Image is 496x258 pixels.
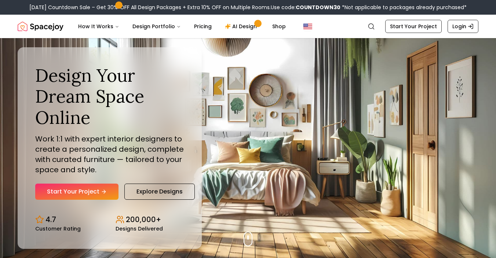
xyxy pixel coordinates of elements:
[124,184,195,200] a: Explore Designs
[448,20,478,33] a: Login
[35,134,184,175] p: Work 1:1 with expert interior designers to create a personalized design, complete with curated fu...
[219,19,265,34] a: AI Design
[385,20,442,33] a: Start Your Project
[72,19,125,34] button: How It Works
[18,15,478,38] nav: Global
[18,19,63,34] img: Spacejoy Logo
[18,19,63,34] a: Spacejoy
[266,19,292,34] a: Shop
[116,226,163,231] small: Designs Delivered
[340,4,467,11] span: *Not applicable to packages already purchased*
[29,4,467,11] div: [DATE] Countdown Sale – Get 30% OFF All Design Packages + Extra 10% OFF on Multiple Rooms.
[188,19,218,34] a: Pricing
[271,4,340,11] span: Use code:
[127,19,187,34] button: Design Portfolio
[35,184,118,200] a: Start Your Project
[35,226,81,231] small: Customer Rating
[126,214,161,225] p: 200,000+
[72,19,292,34] nav: Main
[303,22,312,31] img: United States
[45,214,56,225] p: 4.7
[296,4,340,11] b: COUNTDOWN30
[35,209,184,231] div: Design stats
[35,65,184,128] h1: Design Your Dream Space Online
